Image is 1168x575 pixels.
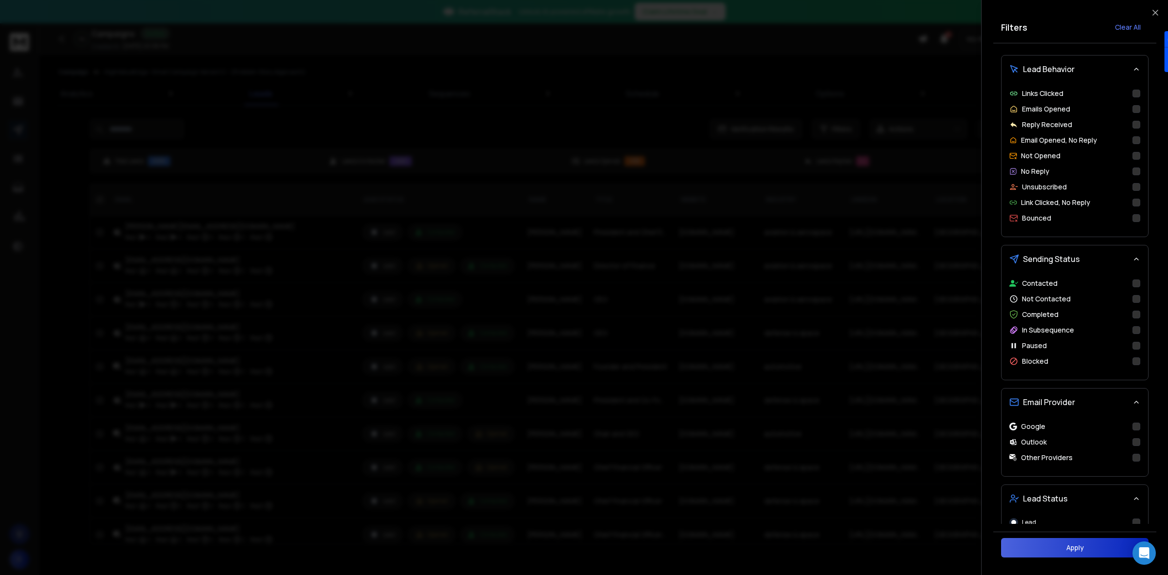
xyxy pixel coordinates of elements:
[1022,104,1070,114] p: Emails Opened
[1022,120,1072,130] p: Reply Received
[1021,151,1060,161] p: Not Opened
[1022,341,1047,351] p: Paused
[1002,245,1148,273] button: Sending Status
[1021,437,1047,447] p: Outlook
[1022,356,1048,366] p: Blocked
[1021,453,1073,463] p: Other Providers
[1021,167,1049,176] p: No Reply
[1022,89,1063,98] p: Links Clicked
[1023,253,1080,265] span: Sending Status
[1023,63,1075,75] span: Lead Behavior
[1001,538,1149,557] button: Apply
[1022,519,1036,526] p: Lead
[1022,182,1067,192] p: Unsubscribed
[1022,278,1058,288] p: Contacted
[1021,198,1090,207] p: Link Clicked, No Reply
[1022,310,1058,319] p: Completed
[1001,20,1027,34] h2: Filters
[1002,485,1148,512] button: Lead Status
[1002,273,1148,380] div: Sending Status
[1022,213,1051,223] p: Bounced
[1002,389,1148,416] button: Email Provider
[1023,493,1068,504] span: Lead Status
[1002,56,1148,83] button: Lead Behavior
[1022,325,1074,335] p: In Subsequence
[1021,422,1045,431] p: Google
[1002,83,1148,237] div: Lead Behavior
[1132,541,1156,565] div: Open Intercom Messenger
[1002,416,1148,476] div: Email Provider
[1107,18,1149,37] button: Clear All
[1023,396,1075,408] span: Email Provider
[1021,135,1097,145] p: Email Opened, No Reply
[1022,294,1071,304] p: Not Contacted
